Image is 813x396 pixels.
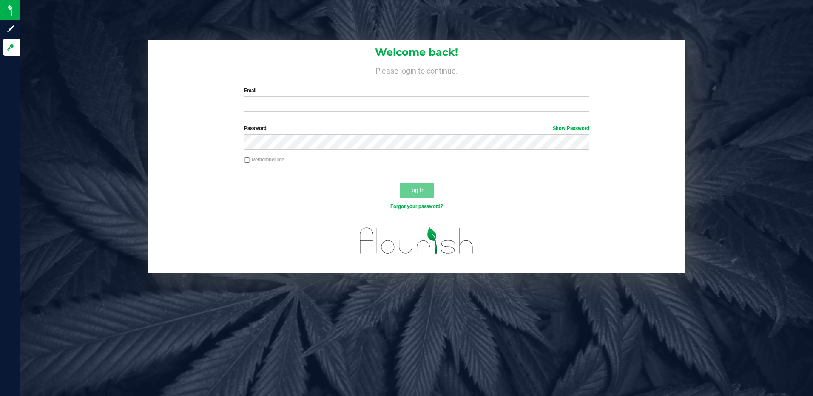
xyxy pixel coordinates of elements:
[244,87,589,94] label: Email
[390,204,443,209] a: Forgot your password?
[350,219,484,263] img: flourish_logo.svg
[6,25,15,33] inline-svg: Sign up
[148,47,685,58] h1: Welcome back!
[6,43,15,51] inline-svg: Log in
[553,125,589,131] a: Show Password
[400,183,434,198] button: Log In
[148,65,685,75] h4: Please login to continue.
[408,187,425,193] span: Log In
[244,125,267,131] span: Password
[244,157,250,163] input: Remember me
[244,156,284,164] label: Remember me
